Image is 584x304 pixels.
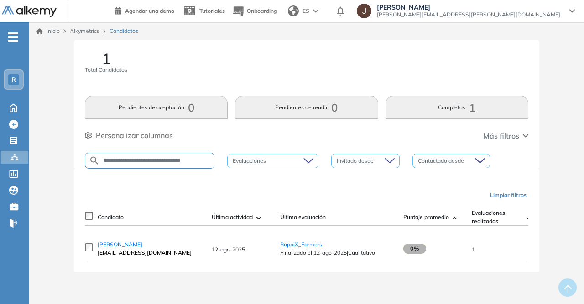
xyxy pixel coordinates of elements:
[2,6,57,17] img: Logo
[280,213,326,221] span: Última evaluación
[8,36,18,38] i: -
[247,7,277,14] span: Onboarding
[115,5,174,16] a: Agendar una demo
[232,1,277,21] button: Onboarding
[36,27,60,35] a: Inicio
[96,130,173,141] span: Personalizar columnas
[280,249,394,257] span: Finalizado el 12-ago-2025 | Cualitativo
[98,213,124,221] span: Candidato
[212,213,253,221] span: Última actividad
[11,76,16,83] span: R
[403,244,426,254] span: 0%
[313,9,318,13] img: arrow
[288,5,299,16] img: world
[472,246,475,253] span: 1
[527,217,531,219] img: [missing "en.ARROW_ALT" translation]
[212,246,245,253] span: 12-ago-2025
[472,209,523,225] span: Evaluaciones realizadas
[109,27,138,35] span: Candidatos
[280,241,322,248] a: RappiX_Farmers
[302,7,309,15] span: ES
[483,130,528,141] button: Más filtros
[89,155,100,166] img: SEARCH_ALT
[453,217,457,219] img: [missing "en.ARROW_ALT" translation]
[85,130,173,141] button: Personalizar columnas
[483,130,519,141] span: Más filtros
[98,240,203,249] a: [PERSON_NAME]
[85,96,228,119] button: Pendientes de aceptación0
[377,4,560,11] span: [PERSON_NAME]
[256,217,261,219] img: [missing "en.ARROW_ALT" translation]
[386,96,528,119] button: Completos1
[85,66,127,74] span: Total Candidatos
[235,96,378,119] button: Pendientes de rendir0
[125,7,174,14] span: Agendar una demo
[486,187,530,203] button: Limpiar filtros
[98,241,142,248] span: [PERSON_NAME]
[377,11,560,18] span: [PERSON_NAME][EMAIL_ADDRESS][PERSON_NAME][DOMAIN_NAME]
[98,249,203,257] span: [EMAIL_ADDRESS][DOMAIN_NAME]
[199,7,225,14] span: Tutoriales
[102,51,110,66] span: 1
[403,213,449,221] span: Puntaje promedio
[70,27,99,34] span: Alkymetrics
